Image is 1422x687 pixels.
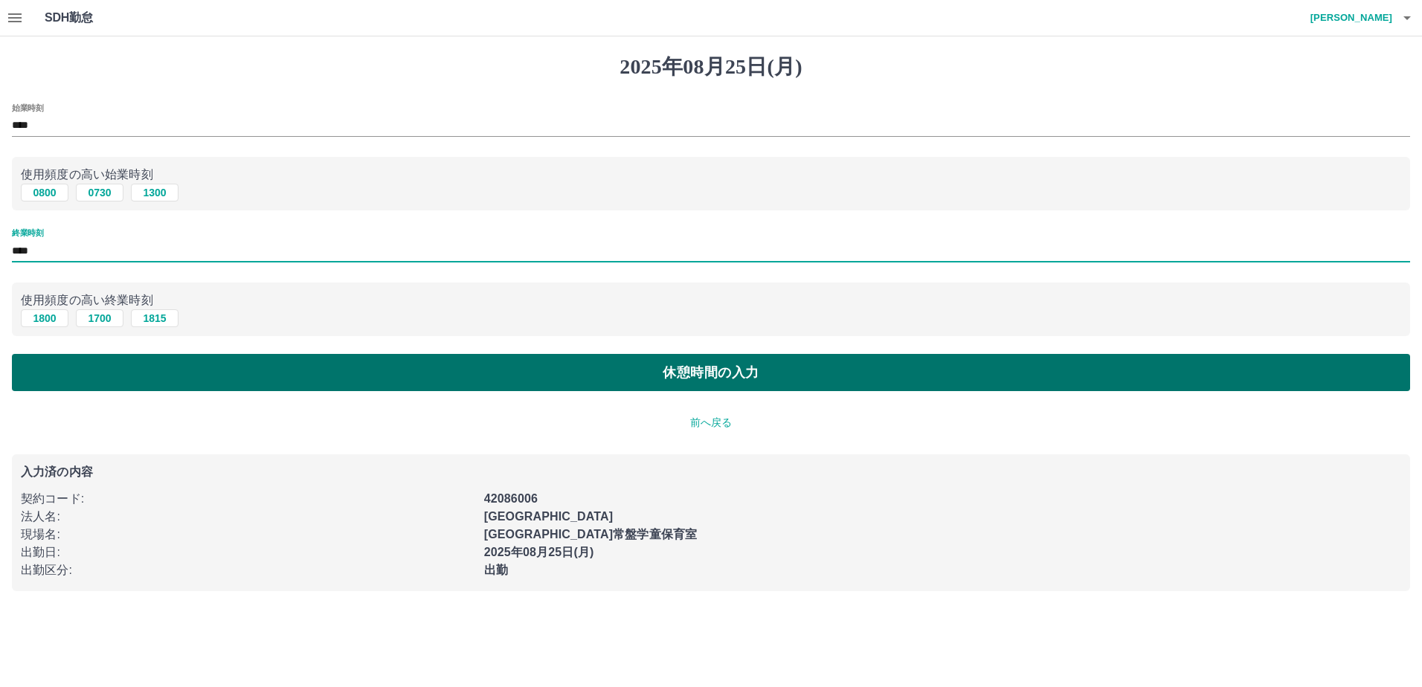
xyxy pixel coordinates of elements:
[21,526,475,544] p: 現場名 :
[21,561,475,579] p: 出勤区分 :
[21,544,475,561] p: 出勤日 :
[484,528,698,541] b: [GEOGRAPHIC_DATA]常盤学童保育室
[21,291,1401,309] p: 使用頻度の高い終業時刻
[12,54,1410,80] h1: 2025年08月25日(月)
[484,510,614,523] b: [GEOGRAPHIC_DATA]
[484,492,538,505] b: 42086006
[484,564,508,576] b: 出勤
[12,102,43,113] label: 始業時刻
[131,309,178,327] button: 1815
[21,166,1401,184] p: 使用頻度の高い始業時刻
[484,546,594,558] b: 2025年08月25日(月)
[12,354,1410,391] button: 休憩時間の入力
[131,184,178,201] button: 1300
[12,228,43,239] label: 終業時刻
[21,309,68,327] button: 1800
[76,184,123,201] button: 0730
[76,309,123,327] button: 1700
[12,415,1410,430] p: 前へ戻る
[21,466,1401,478] p: 入力済の内容
[21,490,475,508] p: 契約コード :
[21,184,68,201] button: 0800
[21,508,475,526] p: 法人名 :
